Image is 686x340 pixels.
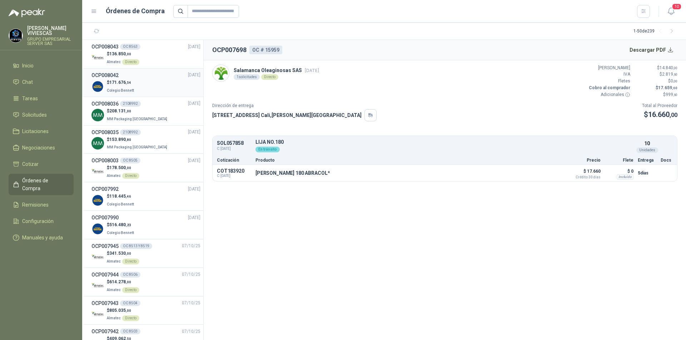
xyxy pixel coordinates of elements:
div: 2108992 [120,130,141,135]
a: OCP0080352108992[DATE] Company Logo$153.890,80MM Packaging [GEOGRAPHIC_DATA] [91,128,200,151]
p: Fletes [587,78,630,85]
h3: OCP007945 [91,242,119,250]
p: $ [635,65,677,71]
p: SOL057858 [217,141,251,146]
p: $ [107,193,135,200]
a: OCP008003OC 8505[DATE] Company Logo$178.500,00AlmatecDirecto [91,157,200,179]
div: Directo [122,287,139,293]
h3: OCP007942 [91,328,119,335]
p: 10 [644,139,650,147]
img: Company Logo [9,29,23,42]
a: Remisiones [9,198,74,212]
p: $ [107,307,139,314]
a: OCP007943OC 850407/10/25 Company Logo$805.035,00AlmatecDirecto [91,299,200,322]
p: $ [107,279,139,285]
span: Colegio Bennett [107,202,134,206]
p: Dirección de entrega [212,102,377,109]
div: Directo [261,74,278,80]
p: IVA [587,71,630,78]
h3: OCP007990 [91,214,119,222]
span: ,60 [672,86,677,90]
span: 153.890 [109,137,131,142]
a: OCP007992[DATE] Company Logo$118.445,46Colegio Bennett [91,185,200,208]
a: OCP008042[DATE] Company Logo$171.676,54Colegio Bennett [91,71,200,94]
span: Órdenes de Compra [22,177,67,192]
img: Company Logo [91,52,104,64]
span: ,00 [126,52,131,56]
span: 999 [666,92,677,97]
p: GRUPO EMPRESARIAL SERVER SAS [27,37,74,46]
span: 07/10/25 [182,271,200,278]
span: ,46 [126,194,131,198]
span: Licitaciones [22,127,49,135]
div: 1 solicitudes [234,74,260,80]
span: Almatec [107,60,121,64]
h3: OCP008043 [91,43,119,51]
span: MM Packaging [GEOGRAPHIC_DATA] [107,117,167,121]
p: $ [107,250,139,257]
p: Docs [661,158,673,162]
span: [DATE] [188,214,200,221]
span: 07/10/25 [182,300,200,306]
p: $ [107,79,135,86]
span: Almatec [107,174,121,178]
span: Almatec [107,288,121,292]
span: 07/10/25 [182,243,200,249]
div: Directo [122,315,139,321]
p: $ [642,109,677,120]
span: ,60 [673,72,677,76]
a: Órdenes de Compra [9,174,74,195]
span: Solicitudes [22,111,47,119]
img: Company Logo [91,251,104,264]
span: ,23 [126,223,131,227]
p: COT183920 [217,168,251,174]
span: ,00 [673,66,677,70]
p: Precio [565,158,601,162]
h3: OCP008036 [91,100,119,108]
p: [PERSON_NAME] [587,65,630,71]
p: Salamanca Oleaginosas SAS [234,66,319,74]
a: Tareas [9,92,74,105]
p: $ [635,78,677,85]
span: C: [DATE] [217,146,251,152]
div: 1 - 50 de 239 [633,26,677,37]
span: 516.480 [109,222,131,227]
span: Configuración [22,217,54,225]
a: Negociaciones [9,141,74,154]
div: OC 8505 [120,158,140,163]
button: Descargar PDF [626,43,678,57]
span: [DATE] [188,186,200,193]
p: Total al Proveedor [642,102,677,109]
div: Directo [122,259,139,264]
span: Cotizar [22,160,39,168]
a: Inicio [9,59,74,72]
span: Almatec [107,259,121,263]
div: Unidades [636,147,658,153]
img: Company Logo [91,194,104,207]
div: OC 8506 [120,272,140,278]
p: $ [107,136,169,143]
h2: OCP007698 [212,45,247,55]
span: ,00 [126,280,131,284]
a: Licitaciones [9,125,74,138]
span: [DATE] [188,100,200,107]
img: Company Logo [91,109,104,121]
img: Company Logo [91,80,104,93]
span: [DATE] [188,72,200,78]
span: ,80 [126,138,131,142]
a: Chat [9,75,74,89]
span: 10 [672,3,682,10]
span: ,00 [126,166,131,170]
p: $ [107,164,139,171]
h3: OCP008042 [91,71,119,79]
p: Entrega [638,158,656,162]
p: $ 0 [605,167,633,176]
span: ,00 [126,309,131,313]
span: 0 [671,78,677,83]
a: Cotizar [9,157,74,171]
h3: OCP007944 [91,271,119,279]
span: Colegio Bennett [107,88,134,92]
span: ,54 [126,81,131,85]
img: Company Logo [91,137,104,149]
span: 118.445 [109,194,131,199]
